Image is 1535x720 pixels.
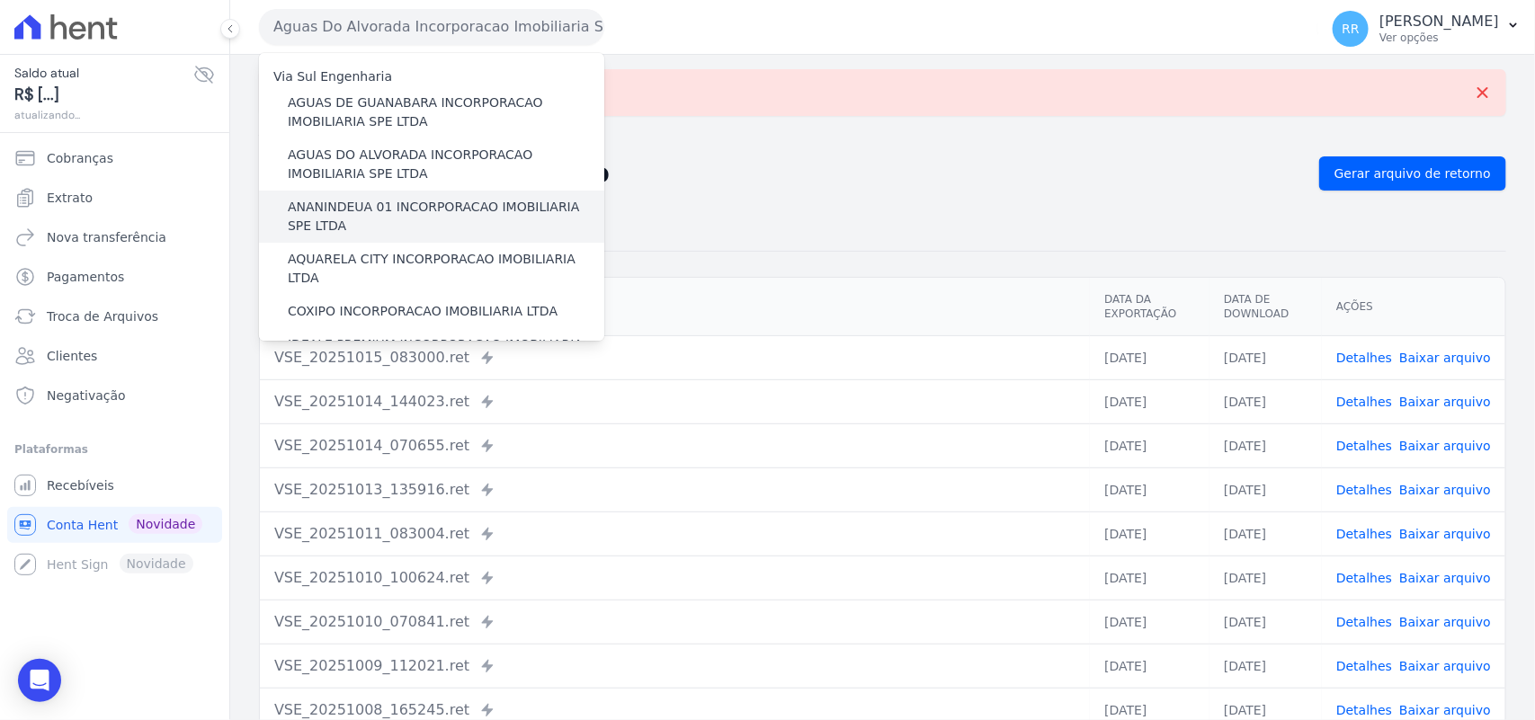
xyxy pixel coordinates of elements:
[274,611,1075,633] div: VSE_20251010_070841.ret
[1336,703,1392,717] a: Detalhes
[1090,600,1209,644] td: [DATE]
[1209,335,1322,379] td: [DATE]
[1336,439,1392,453] a: Detalhes
[47,476,114,494] span: Recebíveis
[1209,278,1322,336] th: Data de Download
[1090,511,1209,556] td: [DATE]
[1334,164,1491,182] span: Gerar arquivo de retorno
[7,378,222,413] a: Negativação
[14,439,215,460] div: Plataformas
[1336,571,1392,585] a: Detalhes
[1399,395,1491,409] a: Baixar arquivo
[274,435,1075,457] div: VSE_20251014_070655.ret
[1379,31,1499,45] p: Ver opções
[47,516,118,534] span: Conta Hent
[1379,13,1499,31] p: [PERSON_NAME]
[47,149,113,167] span: Cobranças
[18,659,61,702] div: Open Intercom Messenger
[288,93,604,131] label: AGUAS DE GUANABARA INCORPORACAO IMOBILIARIA SPE LTDA
[7,219,222,255] a: Nova transferência
[1342,22,1359,35] span: RR
[259,161,1305,186] h2: Exportações de Retorno
[274,523,1075,545] div: VSE_20251011_083004.ret
[1336,351,1392,365] a: Detalhes
[274,479,1075,501] div: VSE_20251013_135916.ret
[288,250,604,288] label: AQUARELA CITY INCORPORACAO IMOBILIARIA LTDA
[1399,703,1491,717] a: Baixar arquivo
[1399,483,1491,497] a: Baixar arquivo
[1399,571,1491,585] a: Baixar arquivo
[47,307,158,325] span: Troca de Arquivos
[1090,379,1209,423] td: [DATE]
[1399,351,1491,365] a: Baixar arquivo
[1336,483,1392,497] a: Detalhes
[1399,615,1491,629] a: Baixar arquivo
[1336,527,1392,541] a: Detalhes
[1090,644,1209,688] td: [DATE]
[274,567,1075,589] div: VSE_20251010_100624.ret
[288,302,558,321] label: COXIPO INCORPORACAO IMOBILIARIA LTDA
[1209,600,1322,644] td: [DATE]
[129,514,202,534] span: Novidade
[14,64,193,83] span: Saldo atual
[1399,527,1491,541] a: Baixar arquivo
[1090,423,1209,467] td: [DATE]
[47,189,93,207] span: Extrato
[273,69,392,84] label: Via Sul Engenharia
[1090,335,1209,379] td: [DATE]
[14,83,193,107] span: R$ [...]
[7,467,222,503] a: Recebíveis
[7,298,222,334] a: Troca de Arquivos
[47,387,126,404] span: Negativação
[1318,4,1535,54] button: RR [PERSON_NAME] Ver opções
[47,228,166,246] span: Nova transferência
[1322,278,1505,336] th: Ações
[1209,467,1322,511] td: [DATE]
[1209,423,1322,467] td: [DATE]
[260,278,1090,336] th: Arquivo
[1209,511,1322,556] td: [DATE]
[288,335,604,373] label: IDEALE PREMIUM INCORPORACAO IMOBILIARIA LTDA
[274,347,1075,369] div: VSE_20251015_083000.ret
[1399,659,1491,673] a: Baixar arquivo
[47,268,124,286] span: Pagamentos
[274,655,1075,677] div: VSE_20251009_112021.ret
[288,198,604,236] label: ANANINDEUA 01 INCORPORACAO IMOBILIARIA SPE LTDA
[259,9,604,45] button: Aguas Do Alvorada Incorporacao Imobiliaria SPE LTDA
[1209,379,1322,423] td: [DATE]
[1090,556,1209,600] td: [DATE]
[1399,439,1491,453] a: Baixar arquivo
[47,347,97,365] span: Clientes
[14,107,193,123] span: atualizando...
[7,140,222,176] a: Cobranças
[14,140,215,582] nav: Sidebar
[7,180,222,216] a: Extrato
[274,391,1075,413] div: VSE_20251014_144023.ret
[288,146,604,183] label: AGUAS DO ALVORADA INCORPORACAO IMOBILIARIA SPE LTDA
[1209,556,1322,600] td: [DATE]
[1090,467,1209,511] td: [DATE]
[7,259,222,295] a: Pagamentos
[1336,395,1392,409] a: Detalhes
[1319,156,1506,191] a: Gerar arquivo de retorno
[7,338,222,374] a: Clientes
[259,130,1506,149] nav: Breadcrumb
[1336,659,1392,673] a: Detalhes
[1209,644,1322,688] td: [DATE]
[1336,615,1392,629] a: Detalhes
[1090,278,1209,336] th: Data da Exportação
[7,507,222,543] a: Conta Hent Novidade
